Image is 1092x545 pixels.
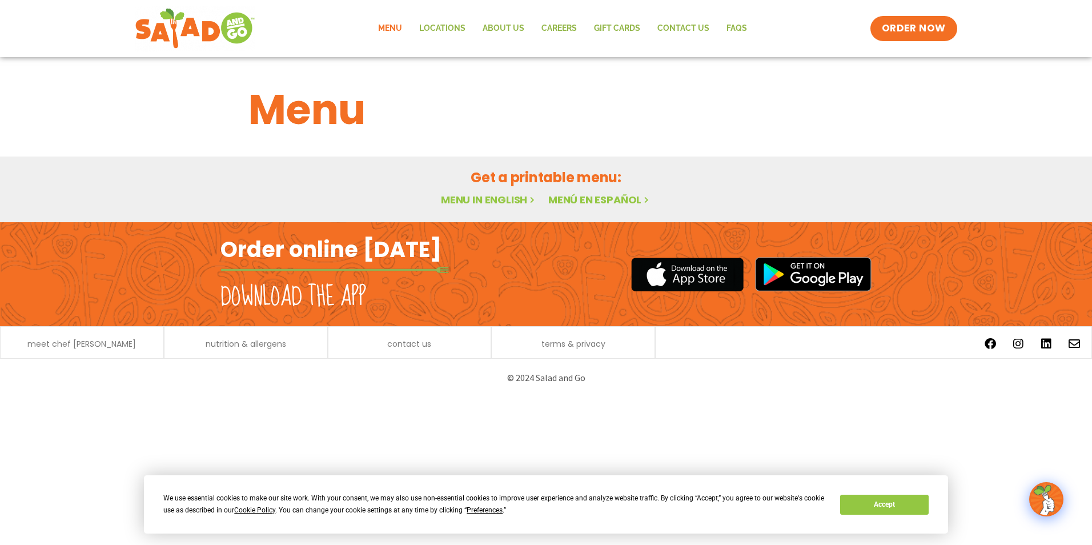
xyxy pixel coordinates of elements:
span: Preferences [467,506,503,514]
a: Menu [370,15,411,42]
img: new-SAG-logo-768×292 [135,6,255,51]
p: © 2024 Salad and Go [226,370,866,386]
a: Careers [533,15,585,42]
h2: Download the app [220,281,366,313]
img: wpChatIcon [1030,483,1062,515]
a: terms & privacy [541,340,605,348]
a: meet chef [PERSON_NAME] [27,340,136,348]
a: Menu in English [441,193,537,207]
a: contact us [387,340,431,348]
span: ORDER NOW [882,22,946,35]
div: We use essential cookies to make our site work. With your consent, we may also use non-essential ... [163,492,826,516]
a: FAQs [718,15,756,42]
a: Contact Us [649,15,718,42]
img: appstore [631,256,744,293]
h1: Menu [248,79,844,141]
a: nutrition & allergens [206,340,286,348]
a: Locations [411,15,474,42]
img: google_play [755,257,872,291]
a: ORDER NOW [870,16,957,41]
a: GIFT CARDS [585,15,649,42]
a: About Us [474,15,533,42]
div: Cookie Consent Prompt [144,475,948,534]
h2: Order online [DATE] [220,235,441,263]
h2: Get a printable menu: [248,167,844,187]
span: Cookie Policy [234,506,275,514]
button: Accept [840,495,928,515]
img: fork [220,267,449,273]
a: Menú en español [548,193,651,207]
nav: Menu [370,15,756,42]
